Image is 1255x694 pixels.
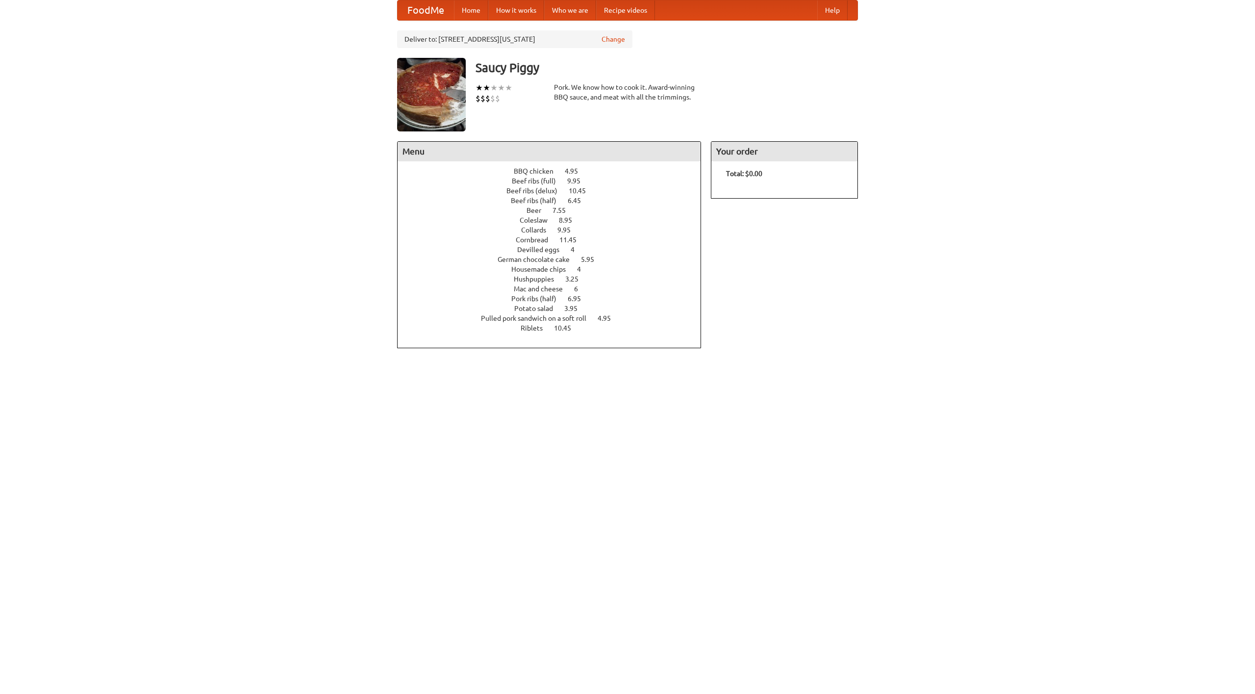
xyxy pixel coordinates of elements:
a: Home [454,0,488,20]
span: Pork ribs (half) [511,295,566,303]
span: 10.45 [569,187,596,195]
a: How it works [488,0,544,20]
span: 10.45 [554,324,581,332]
span: 6.95 [568,295,591,303]
h4: Menu [398,142,701,161]
li: ★ [490,82,498,93]
li: $ [490,93,495,104]
a: Change [602,34,625,44]
a: Collards 9.95 [521,226,589,234]
span: Beef ribs (half) [511,197,566,205]
span: German chocolate cake [498,256,579,263]
span: 6 [574,285,588,293]
span: Mac and cheese [514,285,573,293]
a: Devilled eggs 4 [517,246,593,254]
div: Pork. We know how to cook it. Award-winning BBQ sauce, and meat with all the trimmings. [554,82,701,102]
span: Collards [521,226,556,234]
span: BBQ chicken [514,167,563,175]
li: ★ [505,82,512,93]
a: Who we are [544,0,596,20]
a: Pork ribs (half) 6.95 [511,295,599,303]
span: Beer [527,206,551,214]
span: 4 [571,246,584,254]
a: Mac and cheese 6 [514,285,596,293]
b: Total: $0.00 [726,170,762,178]
a: Potato salad 3.95 [514,305,596,312]
li: $ [485,93,490,104]
span: 4.95 [598,314,621,322]
a: Recipe videos [596,0,655,20]
span: Cornbread [516,236,558,244]
a: Coleslaw 8.95 [520,216,590,224]
a: Housemade chips 4 [511,265,599,273]
a: Beef ribs (half) 6.45 [511,197,599,205]
span: Hushpuppies [514,275,564,283]
span: 7.55 [552,206,576,214]
a: Hushpuppies 3.25 [514,275,597,283]
li: $ [480,93,485,104]
span: 4.95 [565,167,588,175]
h4: Your order [711,142,857,161]
span: 3.95 [564,305,587,312]
li: $ [476,93,480,104]
a: Beer 7.55 [527,206,584,214]
a: German chocolate cake 5.95 [498,256,612,263]
a: FoodMe [398,0,454,20]
span: 8.95 [559,216,582,224]
li: ★ [476,82,483,93]
span: 3.25 [565,275,588,283]
span: 6.45 [568,197,591,205]
span: Devilled eggs [517,246,569,254]
a: BBQ chicken 4.95 [514,167,596,175]
span: Beef ribs (delux) [506,187,567,195]
span: Potato salad [514,305,563,312]
div: Deliver to: [STREET_ADDRESS][US_STATE] [397,30,632,48]
a: Beef ribs (delux) 10.45 [506,187,604,195]
li: ★ [498,82,505,93]
a: Help [817,0,848,20]
span: 5.95 [581,256,604,263]
li: ★ [483,82,490,93]
img: angular.jpg [397,58,466,131]
span: Riblets [521,324,552,332]
span: Housemade chips [511,265,576,273]
span: 4 [577,265,591,273]
a: Riblets 10.45 [521,324,589,332]
a: Pulled pork sandwich on a soft roll 4.95 [481,314,629,322]
span: 9.95 [567,177,590,185]
span: Beef ribs (full) [512,177,566,185]
span: Coleslaw [520,216,557,224]
li: $ [495,93,500,104]
span: Pulled pork sandwich on a soft roll [481,314,596,322]
span: 11.45 [559,236,586,244]
span: 9.95 [557,226,580,234]
a: Cornbread 11.45 [516,236,595,244]
a: Beef ribs (full) 9.95 [512,177,599,185]
h3: Saucy Piggy [476,58,858,77]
